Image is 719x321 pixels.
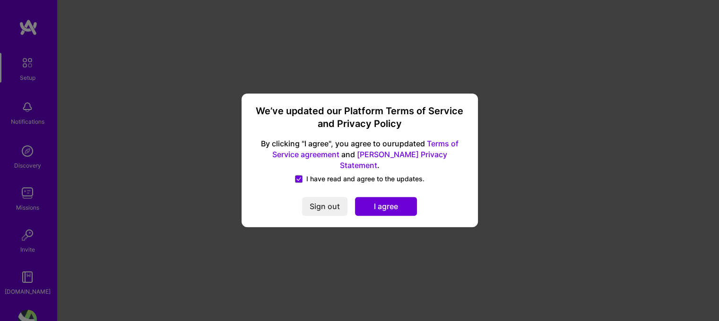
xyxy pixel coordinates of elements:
[355,197,417,216] button: I agree
[272,139,459,159] a: Terms of Service agreement
[253,138,467,171] span: By clicking "I agree", you agree to our updated and .
[306,175,424,184] span: I have read and agree to the updates.
[302,197,347,216] button: Sign out
[253,105,467,131] h3: We’ve updated our Platform Terms of Service and Privacy Policy
[340,150,447,170] a: [PERSON_NAME] Privacy Statement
